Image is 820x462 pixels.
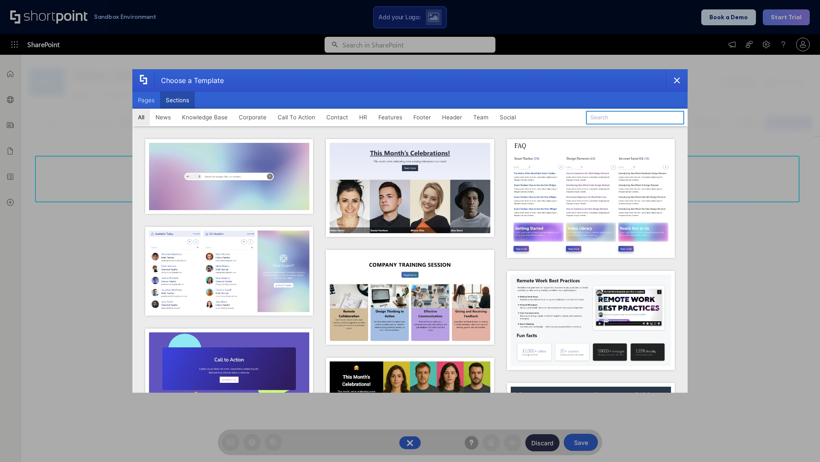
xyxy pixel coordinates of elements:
[586,111,684,124] input: Search
[160,92,195,109] button: Sections
[408,109,436,126] button: Footer
[233,109,272,126] button: Corporate
[132,92,160,109] button: Pages
[354,109,373,126] button: HR
[272,109,321,126] button: Call To Action
[468,109,494,126] button: Team
[132,69,688,393] div: template selector
[373,109,408,126] button: Features
[132,109,150,126] button: All
[321,109,354,126] button: Contact
[494,109,521,126] button: Social
[176,109,233,126] button: Knowledge Base
[154,70,224,91] div: Choose a Template
[150,109,176,126] button: News
[666,363,820,462] iframe: Chat Widget
[436,109,468,126] button: Header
